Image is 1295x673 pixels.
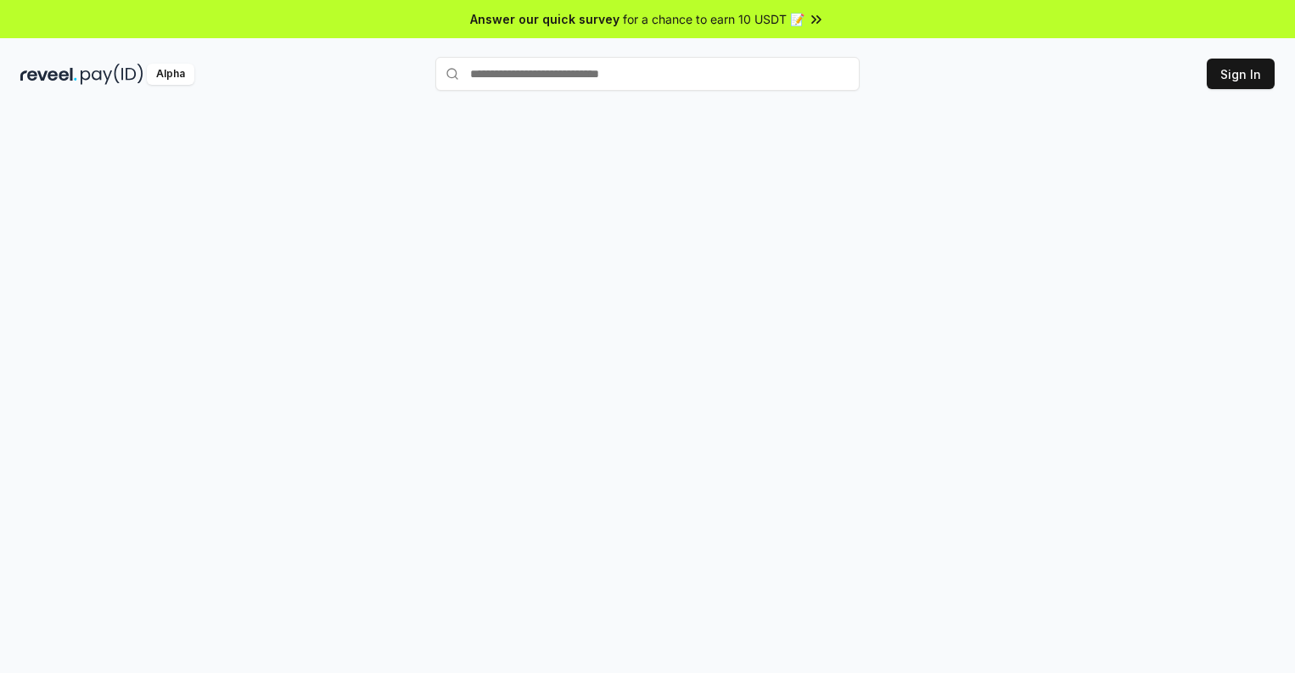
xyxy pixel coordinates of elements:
[470,10,619,28] span: Answer our quick survey
[1207,59,1275,89] button: Sign In
[20,64,77,85] img: reveel_dark
[147,64,194,85] div: Alpha
[81,64,143,85] img: pay_id
[623,10,804,28] span: for a chance to earn 10 USDT 📝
